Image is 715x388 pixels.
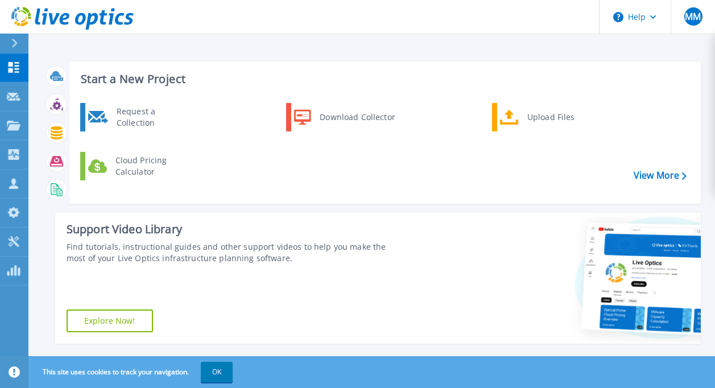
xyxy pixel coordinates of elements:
[492,103,609,131] a: Upload Files
[67,309,153,332] a: Explore Now!
[314,106,400,129] div: Download Collector
[634,170,687,181] a: View More
[110,155,194,178] div: Cloud Pricing Calculator
[522,106,606,129] div: Upload Files
[81,73,686,85] h3: Start a New Project
[286,103,403,131] a: Download Collector
[80,103,197,131] a: Request a Collection
[111,106,194,129] div: Request a Collection
[31,362,233,382] span: This site uses cookies to track your navigation.
[67,241,402,264] div: Find tutorials, instructional guides and other support videos to help you make the most of your L...
[201,362,233,382] button: OK
[685,12,701,21] span: MM
[80,152,197,180] a: Cloud Pricing Calculator
[67,222,402,237] div: Support Video Library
